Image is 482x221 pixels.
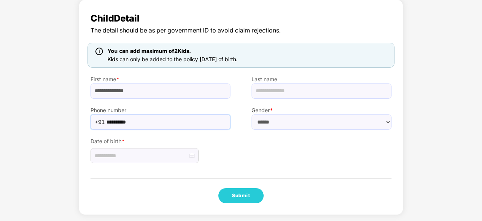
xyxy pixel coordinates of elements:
[91,106,230,114] label: Phone number
[91,75,230,83] label: First name
[252,75,391,83] label: Last name
[91,137,230,145] label: Date of birth
[95,48,103,55] img: icon
[95,116,105,128] span: +91
[218,188,264,203] button: Submit
[252,106,391,114] label: Gender
[91,11,391,26] span: Child Detail
[107,48,191,54] span: You can add maximum of 2 Kids.
[107,56,238,62] span: Kids can only be added to the policy [DATE] of birth.
[91,26,391,35] span: The detail should be as per government ID to avoid claim rejections.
